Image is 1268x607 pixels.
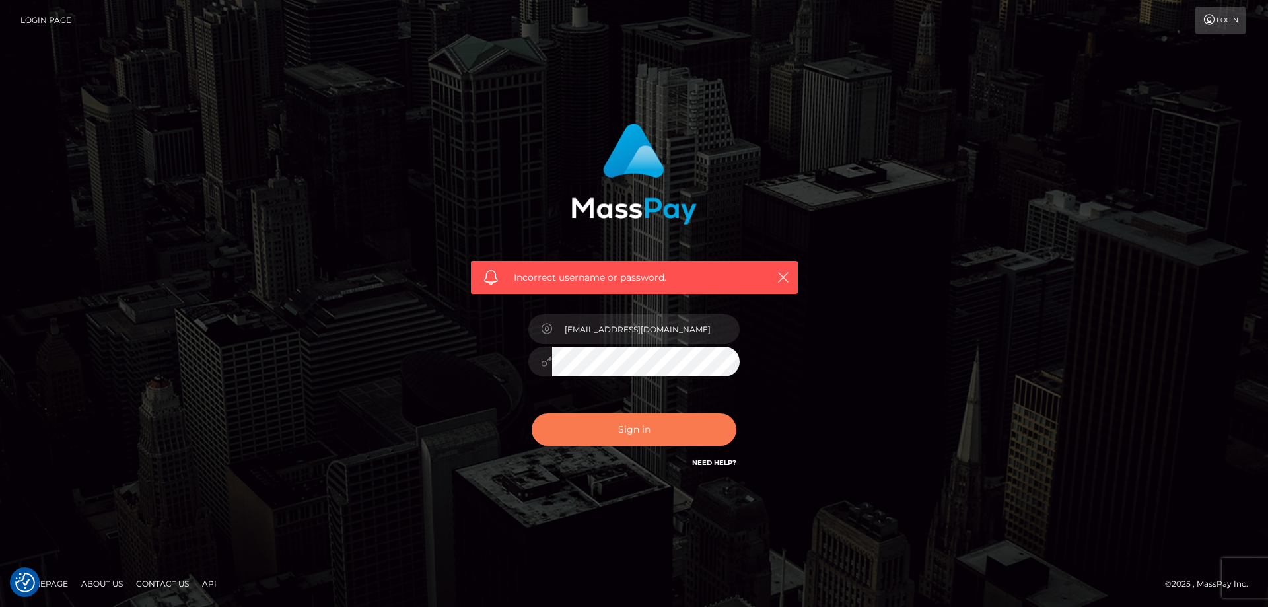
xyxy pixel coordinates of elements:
button: Consent Preferences [15,573,35,592]
a: Homepage [15,573,73,594]
a: Login Page [20,7,71,34]
input: Username... [552,314,740,344]
a: About Us [76,573,128,594]
a: Need Help? [692,458,736,467]
span: Incorrect username or password. [514,271,755,285]
button: Sign in [532,413,736,446]
div: © 2025 , MassPay Inc. [1165,577,1258,591]
a: API [197,573,222,594]
img: Revisit consent button [15,573,35,592]
a: Contact Us [131,573,194,594]
img: MassPay Login [571,124,697,225]
a: Login [1195,7,1246,34]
